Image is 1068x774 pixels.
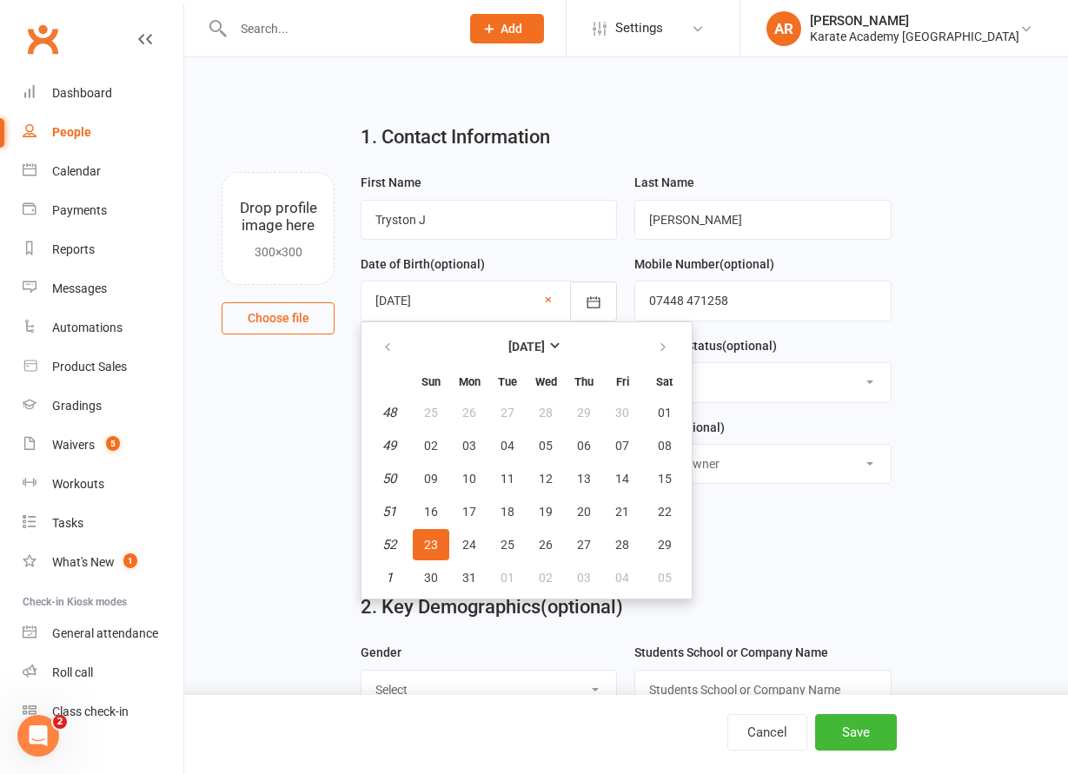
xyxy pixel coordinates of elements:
[413,463,449,494] button: 09
[52,516,83,530] div: Tasks
[23,152,183,191] a: Calendar
[23,191,183,230] a: Payments
[658,472,672,486] span: 15
[545,289,552,310] a: ×
[382,537,396,552] em: 52
[489,529,526,560] button: 25
[615,439,629,453] span: 07
[656,375,673,388] small: Saturday
[615,505,629,519] span: 21
[361,127,892,148] h2: 1. Contact Information
[451,430,488,461] button: 03
[615,472,629,486] span: 14
[577,571,591,585] span: 03
[604,562,640,593] button: 04
[451,562,488,593] button: 31
[527,397,564,428] button: 28
[634,173,694,192] label: Last Name
[23,614,183,653] a: General attendance kiosk mode
[52,705,129,718] div: Class check-in
[658,406,672,420] span: 01
[451,397,488,428] button: 26
[23,308,183,347] a: Automations
[642,529,687,560] button: 29
[658,571,672,585] span: 05
[527,496,564,527] button: 19
[642,463,687,494] button: 15
[615,538,629,552] span: 28
[527,430,564,461] button: 05
[52,438,95,452] div: Waivers
[228,17,448,41] input: Search...
[501,472,514,486] span: 11
[23,113,183,152] a: People
[470,14,544,43] button: Add
[382,405,396,420] em: 48
[52,242,95,256] div: Reports
[577,406,591,420] span: 29
[382,471,396,486] em: 50
[527,463,564,494] button: 12
[815,714,897,751] button: Save
[413,430,449,461] button: 02
[766,11,801,46] div: AR
[670,420,725,434] spang: (optional)
[539,439,553,453] span: 05
[810,29,1019,44] div: Karate Academy [GEOGRAPHIC_DATA]
[23,465,183,504] a: Workouts
[720,257,774,271] spang: (optional)
[527,562,564,593] button: 02
[23,347,183,387] a: Product Sales
[634,281,891,321] input: Mobile Number
[23,504,183,543] a: Tasks
[421,375,441,388] small: Sunday
[52,665,93,679] div: Roll call
[23,653,183,692] a: Roll call
[527,529,564,560] button: 26
[52,321,123,334] div: Automations
[361,643,401,662] label: Gender
[424,406,438,420] span: 25
[658,439,672,453] span: 08
[634,200,891,240] input: Last Name
[566,463,602,494] button: 13
[615,571,629,585] span: 04
[541,596,623,618] span: (optional)
[413,562,449,593] button: 30
[539,538,553,552] span: 26
[424,472,438,486] span: 09
[123,553,137,568] span: 1
[615,406,629,420] span: 30
[382,504,396,519] em: 51
[462,505,476,519] span: 17
[451,463,488,494] button: 10
[413,397,449,428] button: 25
[52,360,127,374] div: Product Sales
[424,538,438,552] span: 23
[501,538,514,552] span: 25
[634,255,774,274] label: Mobile Number
[539,571,553,585] span: 02
[462,571,476,585] span: 31
[508,340,545,354] strong: [DATE]
[23,543,183,582] a: What's New1
[23,269,183,308] a: Messages
[539,472,553,486] span: 12
[615,9,663,48] span: Settings
[23,692,183,731] a: Class kiosk mode
[616,375,629,388] small: Friday
[722,339,777,353] spang: (optional)
[539,406,553,420] span: 28
[489,562,526,593] button: 01
[489,496,526,527] button: 18
[361,255,485,274] label: Date of Birth
[430,257,485,271] spang: (optional)
[604,496,640,527] button: 21
[459,375,481,388] small: Monday
[566,430,602,461] button: 06
[604,529,640,560] button: 28
[413,529,449,560] button: 23
[501,22,522,36] span: Add
[52,477,104,491] div: Workouts
[577,439,591,453] span: 06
